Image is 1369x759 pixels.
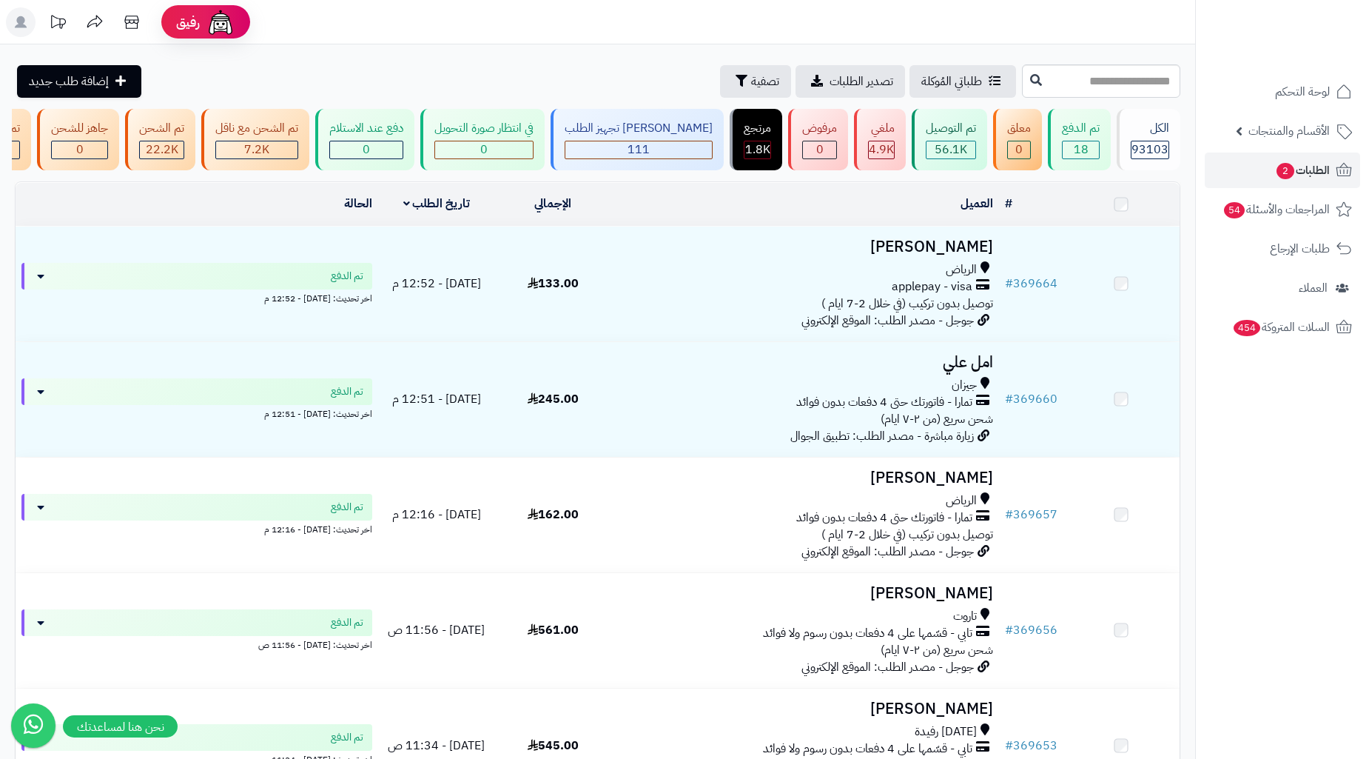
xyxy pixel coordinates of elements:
[1205,270,1360,306] a: العملاء
[1015,141,1023,158] span: 0
[1205,192,1360,227] a: المراجعات والأسئلة54
[528,390,579,408] span: 245.00
[122,109,198,170] a: تم الشحن 22.2K
[1005,737,1057,755] a: #369653
[1299,278,1328,298] span: العملاء
[388,621,485,639] span: [DATE] - 11:56 ص
[528,621,579,639] span: 561.00
[803,141,836,158] div: 0
[802,120,837,137] div: مرفوض
[1276,163,1294,179] span: 2
[744,141,770,158] div: 1767
[946,492,977,509] span: الرياض
[1114,109,1183,170] a: الكل93103
[821,526,993,544] span: توصيل بدون تركيب (في خلال 2-7 ايام )
[39,7,76,41] a: تحديثات المنصة
[392,390,481,408] span: [DATE] - 12:51 م
[565,141,712,158] div: 111
[796,394,972,411] span: تمارا - فاتورتك حتى 4 دفعات بدون فوائد
[329,120,403,137] div: دفع عند الاستلام
[869,141,894,158] span: 4.9K
[1234,320,1260,336] span: 454
[617,354,993,371] h3: امل علي
[216,141,297,158] div: 7223
[915,723,977,740] span: [DATE] رفيدة
[785,109,851,170] a: مرفوض 0
[548,109,727,170] a: [PERSON_NAME] تجهيز الطلب 111
[727,109,785,170] a: مرتجع 1.8K
[1063,141,1099,158] div: 18
[1224,202,1245,218] span: 54
[816,141,824,158] span: 0
[344,195,372,213] a: الحالة
[146,141,178,158] span: 22.2K
[821,295,993,312] span: توصيل بدون تركيب (في خلال 2-7 ايام )
[745,141,770,158] span: 1.8K
[1131,120,1169,137] div: الكل
[881,410,993,428] span: شحن سريع (من ٢-٧ ايام)
[795,65,905,98] a: تصدير الطلبات
[961,195,993,213] a: العميل
[434,120,534,137] div: في انتظار صورة التحويل
[1222,199,1330,220] span: المراجعات والأسئلة
[1062,120,1100,137] div: تم الدفع
[331,269,363,284] span: تم الدفع
[331,500,363,515] span: تم الدفع
[909,109,990,170] a: تم التوصيل 56.1K
[244,141,269,158] span: 7.2K
[435,141,533,158] div: 0
[1005,737,1013,755] span: #
[1205,153,1360,188] a: الطلبات2
[952,377,977,394] span: جيزان
[139,120,184,137] div: تم الشحن
[953,608,977,625] span: تاروت
[1005,390,1057,408] a: #369660
[198,109,312,170] a: تم الشحن مع ناقل 7.2K
[926,141,975,158] div: 56142
[51,120,108,137] div: جاهز للشحن
[1005,506,1013,524] span: #
[528,275,579,292] span: 133.00
[744,120,771,137] div: مرتجع
[392,275,481,292] span: [DATE] - 12:52 م
[52,141,107,158] div: 0
[869,141,894,158] div: 4927
[1074,141,1089,158] span: 18
[617,701,993,718] h3: [PERSON_NAME]
[1275,160,1330,181] span: الطلبات
[801,658,974,676] span: جوجل - مصدر الطلب: الموقع الإلكتروني
[1005,621,1057,639] a: #369656
[796,509,972,526] span: تمارا - فاتورتك حتى 4 دفعات بدون فوائد
[892,278,972,295] span: applepay - visa
[1205,310,1360,345] a: السلات المتروكة454
[720,65,791,98] button: تصفية
[312,109,417,170] a: دفع عند الاستلام 0
[21,521,372,536] div: اخر تحديث: [DATE] - 12:16 م
[801,543,974,561] span: جوجل - مصدر الطلب: الموقع الإلكتروني
[921,73,982,90] span: طلباتي المُوكلة
[140,141,184,158] div: 22241
[534,195,571,213] a: الإجمالي
[1131,141,1168,158] span: 93103
[17,65,141,98] a: إضافة طلب جديد
[480,141,488,158] span: 0
[1205,231,1360,267] a: طلبات الإرجاع
[388,737,485,755] span: [DATE] - 11:34 ص
[176,13,200,31] span: رفيق
[528,737,579,755] span: 545.00
[868,120,895,137] div: ملغي
[1005,621,1013,639] span: #
[34,109,122,170] a: جاهز للشحن 0
[331,615,363,630] span: تم الدفع
[330,141,403,158] div: 0
[935,141,967,158] span: 56.1K
[1270,238,1330,259] span: طلبات الإرجاع
[946,261,977,278] span: الرياض
[881,641,993,659] span: شحن سريع (من ٢-٧ ايام)
[1275,81,1330,102] span: لوحة التحكم
[1008,141,1030,158] div: 0
[417,109,548,170] a: في انتظار صورة التحويل 0
[1268,40,1355,71] img: logo-2.png
[21,290,372,305] div: اخر تحديث: [DATE] - 12:52 م
[1005,506,1057,524] a: #369657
